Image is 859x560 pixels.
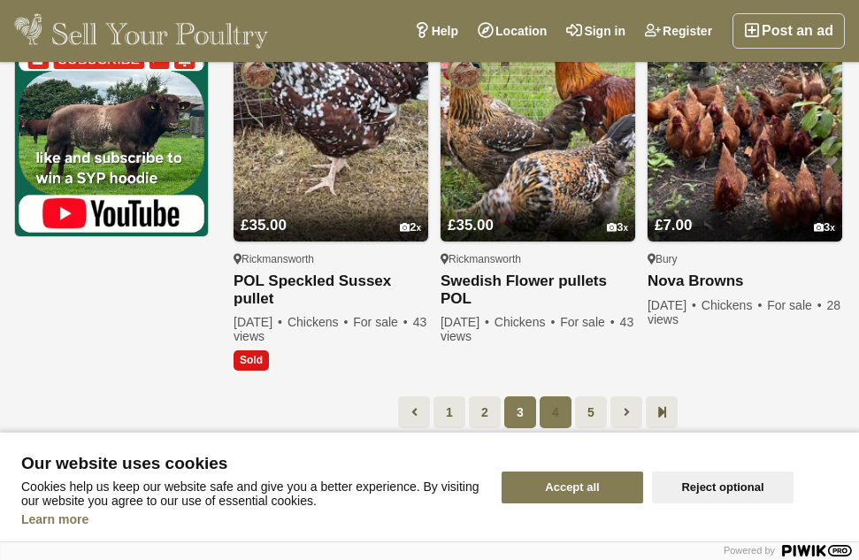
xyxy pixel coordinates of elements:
[607,221,628,234] div: 3
[441,315,633,343] span: 43 views
[234,315,284,329] span: [DATE]
[648,252,842,266] div: Bury
[14,13,268,49] img: Sell Your Poultry
[234,272,428,308] a: POL Speckled Sussex pullet
[724,545,775,556] span: Powered by
[502,472,643,503] button: Accept all
[234,350,269,370] span: Sold
[560,315,616,329] span: For sale
[814,221,835,234] div: 3
[241,217,287,234] span: £35.00
[648,298,840,326] span: 28 views
[448,54,483,89] img: Penny
[441,252,635,266] div: Rickmansworth
[635,13,722,49] a: Register
[433,396,465,428] a: 1
[468,13,556,49] a: Location
[702,298,764,312] span: Chickens
[21,512,88,526] a: Learn more
[652,472,794,503] button: Reject optional
[556,13,635,49] a: Sign in
[767,298,823,312] span: For sale
[648,183,842,242] a: £7.00 3
[469,396,501,428] a: 2
[234,183,428,242] a: £35.00 2
[21,479,480,508] p: Cookies help us keep our website safe and give you a better experience. By visiting our website y...
[441,47,635,242] img: Swedish Flower pullets POL
[575,396,607,428] a: 5
[732,13,845,49] a: Post an ad
[441,315,491,329] span: [DATE]
[504,396,536,428] span: 3
[441,183,635,242] a: £35.00 3
[441,272,635,308] a: Swedish Flower pullets POL
[14,42,209,237] img: Mat Atkinson Farming YouTube Channel
[234,315,426,343] span: 43 views
[234,47,428,242] img: POL Speckled Sussex pullet
[241,54,276,89] img: Penny
[288,315,350,329] span: Chickens
[648,272,842,291] a: Nova Browns
[353,315,409,329] span: For sale
[648,298,698,312] span: [DATE]
[400,221,421,234] div: 2
[448,217,494,234] span: £35.00
[234,252,428,266] div: Rickmansworth
[404,13,468,49] a: Help
[655,217,693,234] span: £7.00
[495,315,557,329] span: Chickens
[540,396,571,428] a: 4
[21,455,480,472] span: Our website uses cookies
[648,47,842,242] img: Nova Browns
